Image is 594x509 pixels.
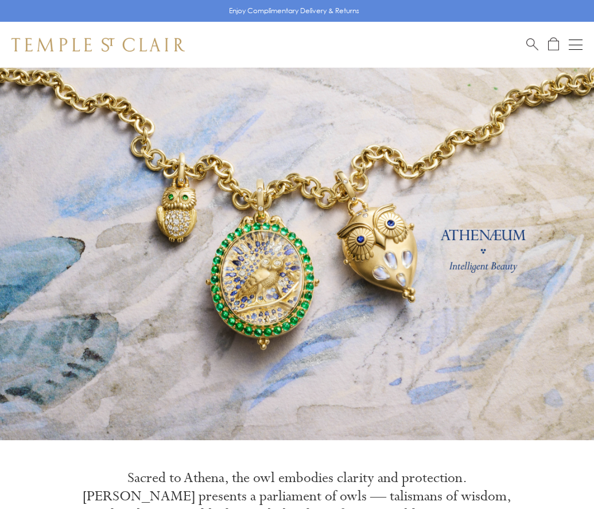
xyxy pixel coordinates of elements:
a: Search [526,37,538,52]
button: Open navigation [569,38,583,52]
p: Enjoy Complimentary Delivery & Returns [229,5,359,17]
img: Temple St. Clair [11,38,185,52]
a: Open Shopping Bag [548,37,559,52]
